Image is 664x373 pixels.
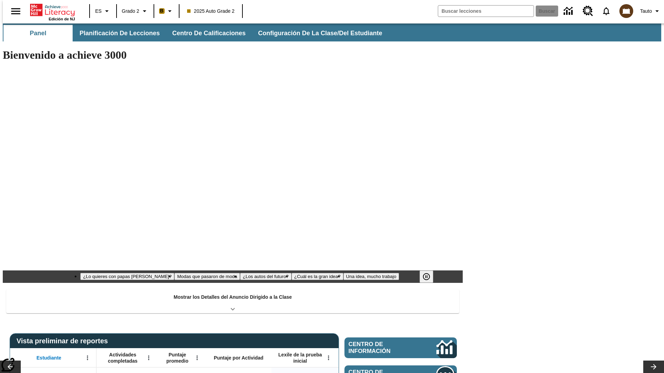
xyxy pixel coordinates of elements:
[49,17,75,21] span: Edición de NJ
[95,8,102,15] span: ES
[100,352,146,364] span: Actividades completadas
[174,273,240,280] button: Diapositiva 2 Modas que pasaron de moda
[640,8,652,15] span: Tauto
[323,353,334,363] button: Abrir menú
[30,2,75,21] div: Portada
[344,337,457,358] a: Centro de información
[252,25,388,41] button: Configuración de la clase/del estudiante
[637,5,664,17] button: Perfil/Configuración
[275,352,325,364] span: Lexile de la prueba inicial
[214,355,263,361] span: Puntaje por Actividad
[6,289,459,313] div: Mostrar los Detalles del Anuncio Dirigido a la Clase
[438,6,534,17] input: Buscar campo
[92,5,114,17] button: Lenguaje: ES, Selecciona un idioma
[419,270,440,283] div: Pausar
[167,25,251,41] button: Centro de calificaciones
[579,2,597,20] a: Centro de recursos, Se abrirá en una pestaña nueva.
[82,353,93,363] button: Abrir menú
[643,361,664,373] button: Carrusel de lecciones, seguir
[17,337,111,345] span: Vista preliminar de reportes
[119,5,151,17] button: Grado: Grado 2, Elige un grado
[343,273,399,280] button: Diapositiva 5 Una idea, mucho trabajo
[30,3,75,17] a: Portada
[144,353,154,363] button: Abrir menú
[349,341,413,355] span: Centro de información
[156,5,177,17] button: Boost El color de la clase es anaranjado claro. Cambiar el color de la clase.
[74,25,165,41] button: Planificación de lecciones
[161,352,194,364] span: Puntaje promedio
[174,294,292,301] p: Mostrar los Detalles del Anuncio Dirigido a la Clase
[80,273,174,280] button: Diapositiva 1 ¿Lo quieres con papas fritas?
[597,2,615,20] a: Notificaciones
[37,355,62,361] span: Estudiante
[3,25,388,41] div: Subbarra de navegación
[192,353,202,363] button: Abrir menú
[122,8,139,15] span: Grado 2
[3,23,661,41] div: Subbarra de navegación
[419,270,433,283] button: Pausar
[6,1,26,21] button: Abrir el menú lateral
[3,25,73,41] button: Panel
[3,49,463,61] h1: Bienvenido a achieve 3000
[240,273,292,280] button: Diapositiva 3 ¿Los autos del futuro?
[615,2,637,20] button: Escoja un nuevo avatar
[619,4,633,18] img: avatar image
[292,273,343,280] button: Diapositiva 4 ¿Cuál es la gran idea?
[160,7,164,15] span: B
[560,2,579,21] a: Centro de información
[187,8,235,15] span: 2025 Auto Grade 2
